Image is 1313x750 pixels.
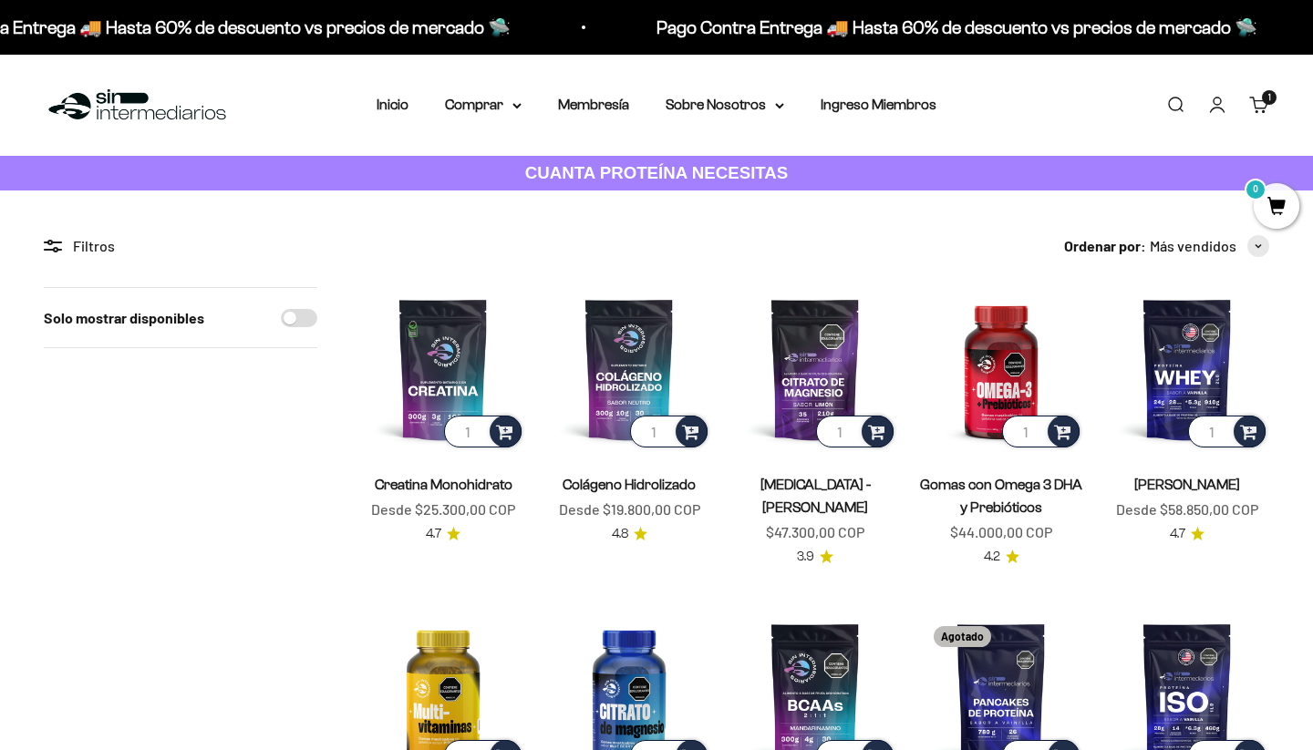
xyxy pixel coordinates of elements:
[601,13,1202,42] p: Pago Contra Entrega 🚚 Hasta 60% de descuento vs precios de mercado 🛸
[797,547,833,567] a: 3.93.9 de 5.0 estrellas
[950,520,1052,544] sale-price: $44.000,00 COP
[1245,179,1266,200] mark: 0
[612,524,628,544] span: 4.8
[1254,198,1299,218] a: 0
[1268,93,1271,102] span: 1
[563,477,696,492] a: Colágeno Hidrolizado
[371,498,515,521] sale-price: Desde $25.300,00 COP
[445,93,522,117] summary: Comprar
[920,477,1082,515] a: Gomas con Omega 3 DHA y Prebióticos
[760,477,871,515] a: [MEDICAL_DATA] - [PERSON_NAME]
[821,97,936,112] a: Ingreso Miembros
[377,97,408,112] a: Inicio
[1170,524,1204,544] a: 4.74.7 de 5.0 estrellas
[797,547,814,567] span: 3.9
[984,547,1019,567] a: 4.24.2 de 5.0 estrellas
[1170,524,1185,544] span: 4.7
[766,520,864,544] sale-price: $47.300,00 COP
[558,97,629,112] a: Membresía
[559,498,700,521] sale-price: Desde $19.800,00 COP
[1134,477,1240,492] a: [PERSON_NAME]
[44,306,204,330] label: Solo mostrar disponibles
[1150,234,1236,258] span: Más vendidos
[1150,234,1269,258] button: Más vendidos
[666,93,784,117] summary: Sobre Nosotros
[375,477,512,492] a: Creatina Monohidrato
[426,524,460,544] a: 4.74.7 de 5.0 estrellas
[1116,498,1258,521] sale-price: Desde $58.850,00 COP
[984,547,1000,567] span: 4.2
[525,163,789,182] strong: CUANTA PROTEÍNA NECESITAS
[1064,234,1146,258] span: Ordenar por:
[44,234,317,258] div: Filtros
[426,524,441,544] span: 4.7
[612,524,647,544] a: 4.84.8 de 5.0 estrellas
